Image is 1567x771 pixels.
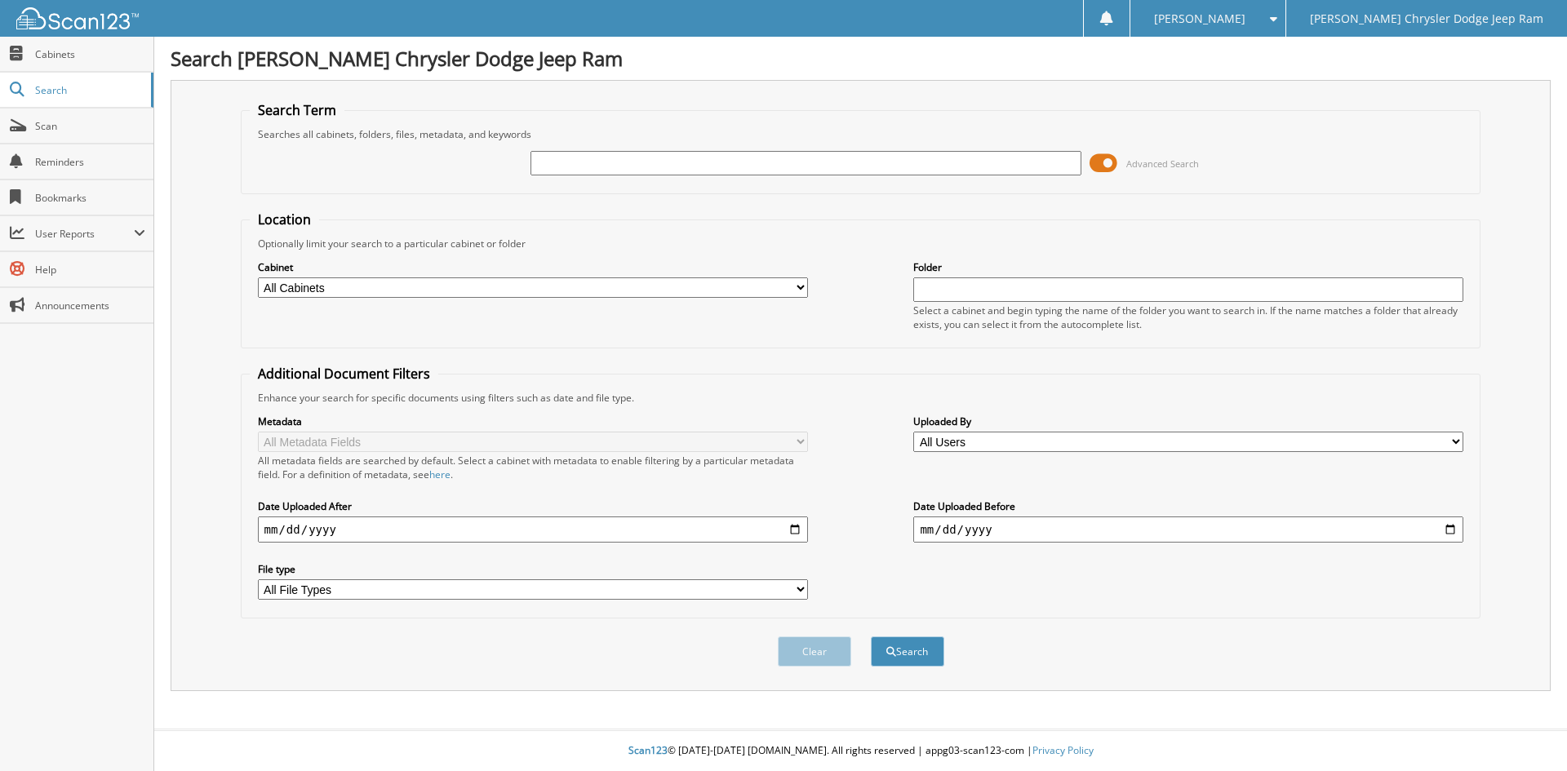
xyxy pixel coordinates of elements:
[778,636,851,667] button: Clear
[35,119,145,133] span: Scan
[913,516,1463,543] input: end
[258,516,808,543] input: start
[1032,743,1094,757] a: Privacy Policy
[1154,14,1245,24] span: [PERSON_NAME]
[250,237,1472,250] div: Optionally limit your search to a particular cabinet or folder
[35,191,145,205] span: Bookmarks
[429,467,451,481] a: here
[913,260,1463,274] label: Folder
[35,83,143,97] span: Search
[171,45,1551,72] h1: Search [PERSON_NAME] Chrysler Dodge Jeep Ram
[913,304,1463,331] div: Select a cabinet and begin typing the name of the folder you want to search in. If the name match...
[16,7,139,29] img: scan123-logo-white.svg
[35,263,145,277] span: Help
[258,454,808,481] div: All metadata fields are searched by default. Select a cabinet with metadata to enable filtering b...
[628,743,668,757] span: Scan123
[258,260,808,274] label: Cabinet
[1126,157,1199,170] span: Advanced Search
[258,414,808,428] label: Metadata
[35,47,145,61] span: Cabinets
[250,101,344,119] legend: Search Term
[258,562,808,576] label: File type
[250,210,319,228] legend: Location
[35,155,145,169] span: Reminders
[913,499,1463,513] label: Date Uploaded Before
[35,227,134,241] span: User Reports
[258,499,808,513] label: Date Uploaded After
[871,636,944,667] button: Search
[250,127,1472,141] div: Searches all cabinets, folders, files, metadata, and keywords
[250,391,1472,405] div: Enhance your search for specific documents using filters such as date and file type.
[913,414,1463,428] label: Uploaded By
[250,365,438,383] legend: Additional Document Filters
[35,299,145,312] span: Announcements
[154,731,1567,771] div: © [DATE]-[DATE] [DOMAIN_NAME]. All rights reserved | appg03-scan123-com |
[1310,14,1543,24] span: [PERSON_NAME] Chrysler Dodge Jeep Ram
